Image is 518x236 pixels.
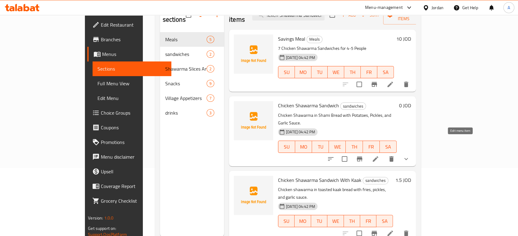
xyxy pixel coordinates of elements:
button: SU [278,141,295,153]
span: MO [297,68,309,77]
span: [DATE] 04:42 PM [284,129,318,135]
div: Menu-management [365,4,403,11]
span: 1.0.0 [104,214,114,222]
img: Chicken Shawarma Sandwich [234,101,273,140]
span: Chicken Shawarma Sandwich With Kaak [278,175,361,185]
span: [DATE] 04:42 PM [284,204,318,209]
a: Branches [87,32,171,47]
a: Edit Restaurant [87,17,171,32]
span: TU [314,68,326,77]
div: items [207,94,214,102]
span: SU [281,68,292,77]
div: Shawarma Slices And Fattat [165,65,206,72]
span: Grocery Checklist [101,197,166,205]
div: Snacks9 [160,76,224,91]
button: SA [377,66,394,78]
button: FR [360,215,376,227]
span: Select to update [338,153,351,165]
div: items [207,80,214,87]
button: SU [278,66,295,78]
span: TH [347,68,358,77]
h6: 1.5 JOD [395,176,411,184]
span: Promotions [101,138,166,146]
a: Promotions [87,135,171,149]
span: drinks [165,109,206,116]
button: SU [278,215,295,227]
span: sandwiches [165,50,206,58]
button: TH [344,215,360,227]
button: SA [376,215,393,227]
span: [DATE] 04:42 PM [284,55,318,61]
div: Village Appetizers7 [160,91,224,105]
span: MO [297,217,308,226]
span: 2 [207,66,214,72]
span: Chicken Shawarma Sandwich [278,101,339,110]
button: TH [346,141,363,153]
button: WE [329,141,346,153]
span: Sections [97,65,166,72]
a: Full Menu View [93,76,171,91]
span: Get support on: [88,224,116,232]
span: A [508,4,510,11]
button: MO [295,66,311,78]
button: FR [363,141,380,153]
button: MO [295,141,312,153]
span: Edit Menu [97,94,166,102]
span: 3 [207,110,214,116]
span: 5 [207,37,214,42]
img: Chicken Shawarma Sandwich With Kaak [234,176,273,215]
span: Full Menu View [97,80,166,87]
p: Chicken Shawarma in Shami Bread with Potatoes, Pickles, and Garlic Sauce. [278,112,397,127]
span: Menu disclaimer [101,153,166,160]
button: delete [399,77,413,92]
span: TU [314,142,326,151]
div: Meals [307,36,322,43]
div: drinks3 [160,105,224,120]
span: SA [382,142,394,151]
div: Meals5 [160,32,224,47]
div: items [207,36,214,43]
div: items [207,65,214,72]
span: SA [379,217,390,226]
a: Menu disclaimer [87,149,171,164]
span: Coverage Report [101,183,166,190]
span: Branches [101,36,166,43]
h2: Menu items [229,6,245,24]
h6: 0 JOD [399,101,411,110]
h2: Menu sections [162,6,185,24]
a: Menus [87,47,171,61]
div: Shawarma Slices And Fattat2 [160,61,224,76]
span: Meals [307,36,322,43]
span: WE [331,142,343,151]
span: sandwiches [363,177,388,184]
button: FR [361,66,377,78]
div: items [207,109,214,116]
button: MO [295,215,311,227]
button: Branch-specific-item [352,152,367,166]
button: TU [311,66,328,78]
div: Jordan [432,4,444,11]
span: FR [365,142,377,151]
div: Meals [165,36,206,43]
span: TH [348,142,360,151]
img: Savings Meal [234,35,273,74]
button: Branch-specific-item [367,77,382,92]
span: Version: [88,214,103,222]
button: delete [384,152,399,166]
span: Village Appetizers [165,94,206,102]
div: Snacks [165,80,206,87]
p: Chicken shawarma in toasted kaak bread with fries, pickles, and garlic sauce. [278,186,393,201]
div: sandwiches [340,102,366,110]
span: Choice Groups [101,109,166,116]
h6: 10 JOD [396,35,411,43]
span: 7 [207,95,214,101]
span: FR [363,217,374,226]
a: Grocery Checklist [87,194,171,208]
span: TH [346,217,358,226]
nav: Menu sections [160,30,224,123]
button: SA [380,141,397,153]
button: TU [312,141,329,153]
span: Upsell [101,168,166,175]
